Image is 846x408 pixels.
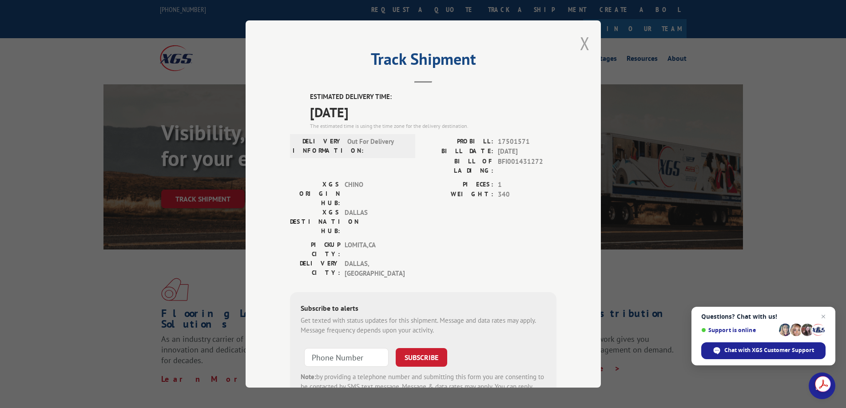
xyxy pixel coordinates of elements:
div: The estimated time is using the time zone for the delivery destination. [310,122,556,130]
input: Phone Number [304,348,389,367]
span: Chat with XGS Customer Support [701,342,826,359]
label: DELIVERY CITY: [290,259,340,279]
span: Support is online [701,327,776,333]
label: BILL OF LADING: [423,157,493,175]
span: Out For Delivery [347,137,407,155]
span: CHINO [345,180,405,208]
span: 1 [498,180,556,190]
span: BFI001431272 [498,157,556,175]
span: LOMITA , CA [345,240,405,259]
span: [DATE] [498,147,556,157]
div: Get texted with status updates for this shipment. Message and data rates may apply. Message frequ... [301,316,546,336]
a: Open chat [809,372,835,399]
h2: Track Shipment [290,53,556,70]
button: SUBSCRIBE [396,348,447,367]
label: BILL DATE: [423,147,493,157]
div: Subscribe to alerts [301,303,546,316]
span: Chat with XGS Customer Support [724,346,814,354]
span: DALLAS [345,208,405,236]
span: [DATE] [310,102,556,122]
span: DALLAS , [GEOGRAPHIC_DATA] [345,259,405,279]
label: XGS ORIGIN HUB: [290,180,340,208]
label: PICKUP CITY: [290,240,340,259]
label: DELIVERY INFORMATION: [293,137,343,155]
strong: Note: [301,372,316,381]
span: 17501571 [498,137,556,147]
label: PIECES: [423,180,493,190]
label: XGS DESTINATION HUB: [290,208,340,236]
span: Questions? Chat with us! [701,313,826,320]
label: WEIGHT: [423,190,493,200]
button: Close modal [580,32,590,55]
label: ESTIMATED DELIVERY TIME: [310,92,556,102]
label: PROBILL: [423,137,493,147]
div: by providing a telephone number and submitting this form you are consenting to be contacted by SM... [301,372,546,402]
span: 340 [498,190,556,200]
